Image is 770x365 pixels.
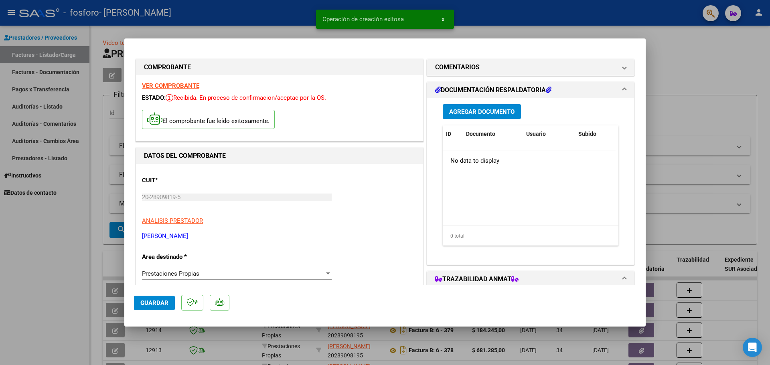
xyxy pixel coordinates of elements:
[142,252,225,262] p: Area destinado *
[142,94,166,101] span: ESTADO:
[142,176,225,185] p: CUIT
[142,217,203,224] span: ANALISIS PRESTADOR
[142,110,275,129] p: El comprobante fue leído exitosamente.
[466,131,495,137] span: Documento
[463,125,523,143] datatable-header-cell: Documento
[435,274,519,284] h1: TRAZABILIDAD ANMAT
[427,271,634,287] mat-expansion-panel-header: TRAZABILIDAD ANMAT
[142,232,417,241] p: [PERSON_NAME]
[446,131,451,137] span: ID
[322,15,404,23] span: Operación de creación exitosa
[442,16,444,23] span: x
[443,151,616,171] div: No data to display
[140,299,168,307] span: Guardar
[142,270,199,277] span: Prestaciones Propias
[615,125,655,143] datatable-header-cell: Acción
[427,59,634,75] mat-expansion-panel-header: COMENTARIOS
[435,85,551,95] h1: DOCUMENTACIÓN RESPALDATORIA
[134,296,175,310] button: Guardar
[166,94,326,101] span: Recibida. En proceso de confirmacion/aceptac por la OS.
[526,131,546,137] span: Usuario
[427,98,634,264] div: DOCUMENTACIÓN RESPALDATORIA
[435,63,480,72] h1: COMENTARIOS
[427,82,634,98] mat-expansion-panel-header: DOCUMENTACIÓN RESPALDATORIA
[578,131,596,137] span: Subido
[443,104,521,119] button: Agregar Documento
[743,338,762,357] div: Open Intercom Messenger
[144,63,191,71] strong: COMPROBANTE
[443,226,618,246] div: 0 total
[443,125,463,143] datatable-header-cell: ID
[142,82,199,89] a: VER COMPROBANTE
[575,125,615,143] datatable-header-cell: Subido
[523,125,575,143] datatable-header-cell: Usuario
[144,152,226,159] strong: DATOS DEL COMPROBANTE
[435,12,451,26] button: x
[449,108,515,115] span: Agregar Documento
